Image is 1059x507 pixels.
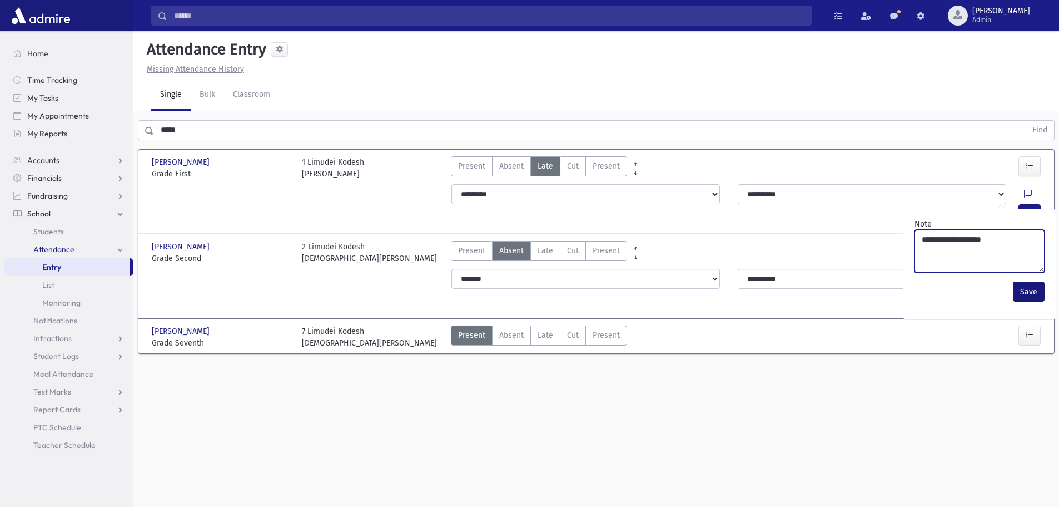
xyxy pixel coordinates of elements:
[27,155,59,165] span: Accounts
[33,351,79,361] span: Student Logs
[27,173,62,183] span: Financials
[151,80,191,111] a: Single
[593,245,620,257] span: Present
[142,65,244,74] a: Missing Attendance History
[4,187,133,205] a: Fundraising
[27,129,67,139] span: My Reports
[538,245,553,257] span: Late
[302,241,437,264] div: 2 Limudei Kodesh [DEMOGRAPHIC_DATA][PERSON_NAME]
[9,4,73,27] img: AdmirePro
[451,241,627,264] div: AttTypes
[42,262,61,272] span: Entry
[4,419,133,436] a: PTC Schedule
[152,253,291,264] span: Grade Second
[33,405,81,415] span: Report Cards
[567,245,579,257] span: Cut
[27,48,48,58] span: Home
[567,329,579,341] span: Cut
[4,125,133,142] a: My Reports
[152,168,291,180] span: Grade First
[33,387,71,397] span: Test Marks
[4,383,133,401] a: Test Marks
[458,160,485,172] span: Present
[33,227,64,237] span: Students
[27,209,51,219] span: School
[4,107,133,125] a: My Appointments
[42,280,54,290] span: List
[4,71,133,89] a: Time Tracking
[152,156,212,168] span: [PERSON_NAME]
[27,93,58,103] span: My Tasks
[33,422,81,432] span: PTC Schedule
[33,316,77,326] span: Notifications
[147,65,244,74] u: Missing Attendance History
[4,151,133,169] a: Accounts
[27,75,77,85] span: Time Tracking
[567,160,579,172] span: Cut
[152,337,291,349] span: Grade Seventh
[302,156,364,180] div: 1 Limudei Kodesh [PERSON_NAME]
[972,7,1030,16] span: [PERSON_NAME]
[458,245,485,257] span: Present
[302,326,437,349] div: 7 Limudei Kodesh [DEMOGRAPHIC_DATA][PERSON_NAME]
[1013,282,1045,302] button: Save
[458,329,485,341] span: Present
[191,80,224,111] a: Bulk
[4,276,133,294] a: List
[593,160,620,172] span: Present
[224,80,279,111] a: Classroom
[33,333,72,343] span: Infractions
[538,329,553,341] span: Late
[33,440,96,450] span: Teacher Schedule
[4,329,133,347] a: Infractions
[167,6,811,26] input: Search
[972,16,1030,24] span: Admin
[914,218,932,230] label: Note
[451,156,627,180] div: AttTypes
[4,436,133,454] a: Teacher Schedule
[4,401,133,419] a: Report Cards
[451,326,627,349] div: AttTypes
[42,298,81,308] span: Monitoring
[593,329,620,341] span: Present
[4,205,133,223] a: School
[4,89,133,107] a: My Tasks
[4,169,133,187] a: Financials
[4,294,133,312] a: Monitoring
[499,329,524,341] span: Absent
[499,160,524,172] span: Absent
[4,312,133,329] a: Notifications
[152,326,212,337] span: [PERSON_NAME]
[4,258,130,276] a: Entry
[33,369,93,379] span: Meal Attendance
[4,240,133,258] a: Attendance
[499,245,524,257] span: Absent
[27,111,89,121] span: My Appointments
[1026,121,1054,140] button: Find
[4,365,133,383] a: Meal Attendance
[27,191,68,201] span: Fundraising
[4,347,133,365] a: Student Logs
[4,45,133,62] a: Home
[538,160,553,172] span: Late
[4,223,133,240] a: Students
[142,40,266,59] h5: Attendance Entry
[33,244,74,254] span: Attendance
[152,241,212,253] span: [PERSON_NAME]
